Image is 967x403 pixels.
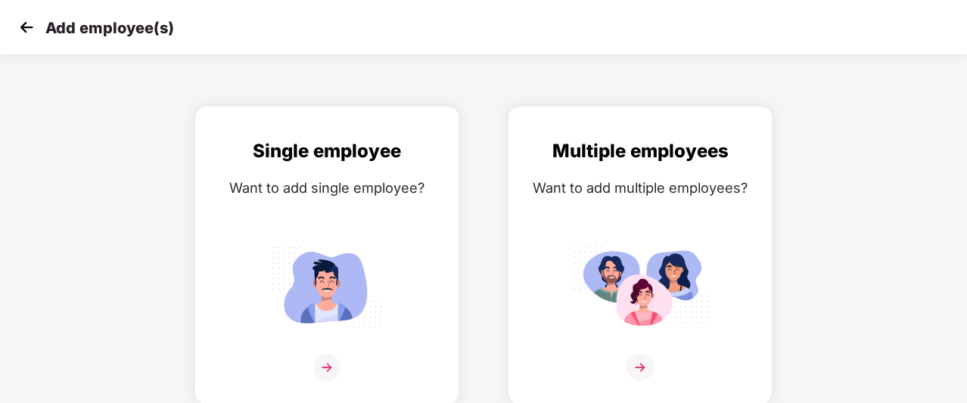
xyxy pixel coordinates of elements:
img: svg+xml;base64,PHN2ZyB4bWxucz0iaHR0cDovL3d3dy53My5vcmcvMjAwMC9zdmciIHdpZHRoPSIzNiIgaGVpZ2h0PSIzNi... [627,354,654,381]
div: Single employee [210,137,443,166]
div: Want to add multiple employees? [524,177,757,199]
img: svg+xml;base64,PHN2ZyB4bWxucz0iaHR0cDovL3d3dy53My5vcmcvMjAwMC9zdmciIHdpZHRoPSIzNiIgaGVpZ2h0PSIzNi... [313,354,340,381]
div: Want to add single employee? [210,177,443,199]
img: svg+xml;base64,PHN2ZyB4bWxucz0iaHR0cDovL3d3dy53My5vcmcvMjAwMC9zdmciIHdpZHRoPSIzMCIgaGVpZ2h0PSIzMC... [15,16,38,39]
div: Multiple employees [524,137,757,166]
img: svg+xml;base64,PHN2ZyB4bWxucz0iaHR0cDovL3d3dy53My5vcmcvMjAwMC9zdmciIGlkPSJTaW5nbGVfZW1wbG95ZWUiIH... [259,240,395,334]
img: svg+xml;base64,PHN2ZyB4bWxucz0iaHR0cDovL3d3dy53My5vcmcvMjAwMC9zdmciIGlkPSJNdWx0aXBsZV9lbXBsb3llZS... [572,240,708,334]
p: Add employee(s) [45,19,174,37]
